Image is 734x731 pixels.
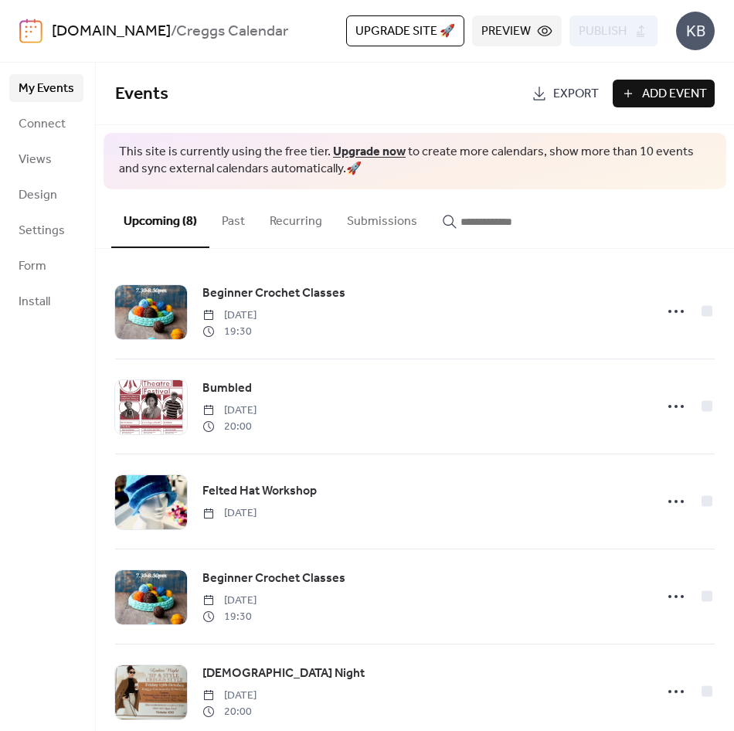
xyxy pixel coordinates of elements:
[176,17,288,46] b: Creggs Calendar
[202,284,345,304] a: Beginner Crochet Classes
[9,287,83,315] a: Install
[209,189,257,246] button: Past
[202,593,257,609] span: [DATE]
[202,284,345,303] span: Beginner Crochet Classes
[171,17,176,46] b: /
[9,181,83,209] a: Design
[202,379,252,398] span: Bumbled
[335,189,430,246] button: Submissions
[355,22,455,41] span: Upgrade site 🚀
[19,222,65,240] span: Settings
[202,569,345,589] a: Beginner Crochet Classes
[202,419,257,435] span: 20:00
[202,688,257,704] span: [DATE]
[202,569,345,588] span: Beginner Crochet Classes
[257,189,335,246] button: Recurring
[52,17,171,46] a: [DOMAIN_NAME]
[524,80,607,107] a: Export
[202,609,257,625] span: 19:30
[9,216,83,244] a: Settings
[202,704,257,720] span: 20:00
[202,324,257,340] span: 19:30
[19,293,50,311] span: Install
[202,664,365,684] a: [DEMOGRAPHIC_DATA] Night
[19,19,42,43] img: logo
[202,403,257,419] span: [DATE]
[333,140,406,164] a: Upgrade now
[9,252,83,280] a: Form
[119,144,711,178] span: This site is currently using the free tier. to create more calendars, show more than 10 events an...
[346,15,464,46] button: Upgrade site 🚀
[202,505,257,522] span: [DATE]
[9,74,83,102] a: My Events
[9,145,83,173] a: Views
[613,80,715,107] button: Add Event
[202,665,365,683] span: [DEMOGRAPHIC_DATA] Night
[111,189,209,248] button: Upcoming (8)
[676,12,715,50] div: KB
[202,482,317,501] span: Felted Hat Workshop
[19,80,74,98] span: My Events
[202,481,317,501] a: Felted Hat Workshop
[19,151,52,169] span: Views
[553,85,599,104] span: Export
[19,257,46,276] span: Form
[202,308,257,324] span: [DATE]
[481,22,531,41] span: Preview
[9,110,83,138] a: Connect
[19,115,66,134] span: Connect
[642,85,707,104] span: Add Event
[202,379,252,399] a: Bumbled
[115,77,168,111] span: Events
[472,15,562,46] button: Preview
[19,186,57,205] span: Design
